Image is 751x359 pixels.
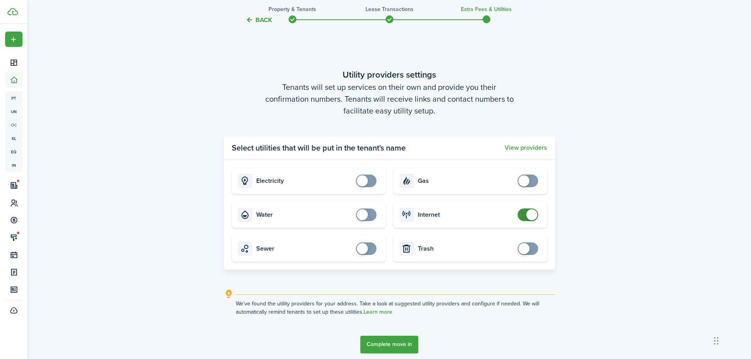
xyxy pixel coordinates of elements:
[5,118,22,132] a: oc
[5,105,22,118] a: un
[232,142,406,154] panel-main-title: Select utilities that will be put in the tenant's name
[418,177,514,184] card-title: Gas
[620,274,751,359] iframe: Chat Widget
[505,144,547,151] button: View providers
[256,211,352,218] card-title: Water
[714,329,719,353] div: Drag
[256,177,352,184] card-title: Electricity
[224,68,555,81] wizard-step-header-title: Utility providers settings
[5,91,22,105] a: pt
[268,5,316,13] h3: Property & Tenants
[365,5,414,13] h3: Lease Transactions
[236,299,555,316] explanation-description: We've found the utility providers for your address. Take a look at suggested utility providers an...
[5,158,22,172] a: in
[5,132,22,145] a: kl
[256,245,352,252] card-title: Sewer
[5,145,22,158] a: eq
[5,32,22,47] button: Open menu
[246,16,272,24] button: Back
[461,5,512,13] h3: Extra fees & Utilities
[224,289,234,299] i: outline
[360,336,418,353] button: Complete move in
[418,245,514,252] card-title: Trash
[363,309,392,315] a: Learn more
[224,81,555,117] wizard-step-header-description: Tenants will set up services on their own and provide you their confirmation numbers. Tenants wil...
[7,8,18,15] img: TenantCloud
[418,211,514,218] card-title: Internet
